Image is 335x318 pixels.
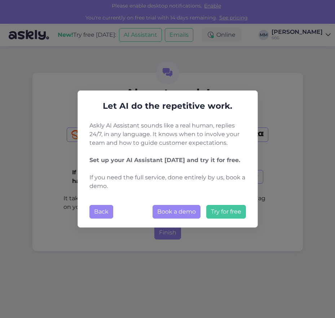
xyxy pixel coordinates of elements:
[157,208,196,215] span: Book a demo
[206,205,246,219] a: Try for free
[89,157,240,164] b: Set up your AI Assistant [DATE] and try it for free.
[89,205,113,219] button: Back
[84,121,252,191] p: Askly AI Assistant sounds like a real human, replies 24/7, in any language. It knows when to invo...
[211,208,241,215] span: Try for free
[153,205,200,219] button: Book a demo
[84,99,252,113] h5: Let AI do the repetitive work.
